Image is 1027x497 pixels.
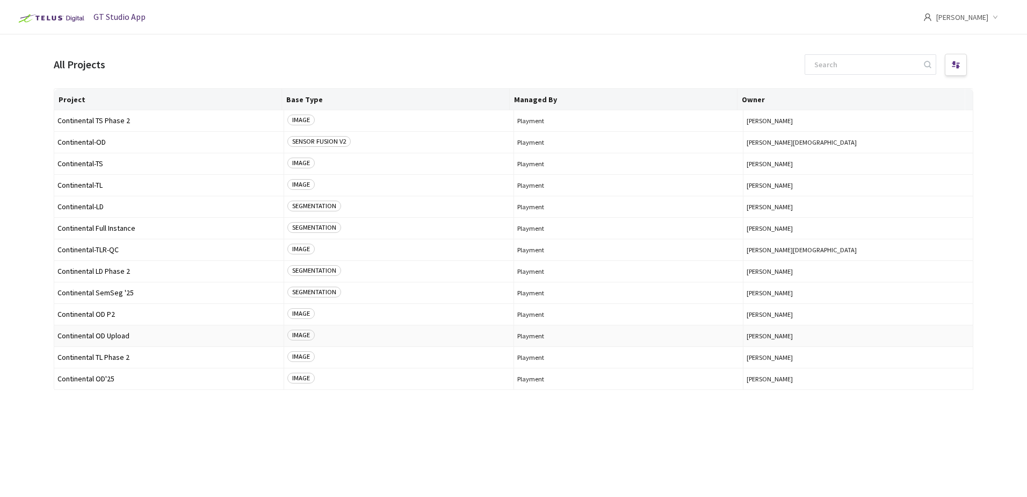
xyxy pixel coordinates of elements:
[287,201,341,211] span: SEGMENTATION
[747,289,970,297] button: [PERSON_NAME]
[747,117,970,125] button: [PERSON_NAME]
[510,89,737,110] th: Managed By
[57,289,280,297] span: Continental SemSeg '25
[993,15,998,20] span: down
[57,117,280,125] span: Continental TS Phase 2
[57,138,280,146] span: Continental-OD
[737,89,965,110] th: Owner
[13,10,88,27] img: Telus
[57,224,280,232] span: Continental Full Instance
[517,138,740,146] span: Playment
[517,117,740,125] span: Playment
[747,224,970,232] button: [PERSON_NAME]
[747,375,970,383] button: [PERSON_NAME]
[287,351,315,362] span: IMAGE
[287,244,315,254] span: IMAGE
[287,373,315,384] span: IMAGE
[517,289,740,297] span: Playment
[747,332,970,340] button: [PERSON_NAME]
[747,160,970,168] button: [PERSON_NAME]
[747,353,970,361] button: [PERSON_NAME]
[517,310,740,318] span: Playment
[57,310,280,318] span: Continental OD P2
[287,308,315,319] span: IMAGE
[747,138,970,146] button: [PERSON_NAME][DEMOGRAPHIC_DATA]
[747,246,970,254] button: [PERSON_NAME][DEMOGRAPHIC_DATA]
[517,332,740,340] span: Playment
[57,353,280,361] span: Continental TL Phase 2
[923,13,932,22] span: user
[517,267,740,275] span: Playment
[57,332,280,340] span: Continental OD Upload
[57,246,280,254] span: Continental-TLR-QC
[747,203,970,211] button: [PERSON_NAME]
[517,224,740,232] span: Playment
[57,160,280,168] span: Continental-TS
[93,11,146,22] span: GT Studio App
[808,55,922,74] input: Search
[287,179,315,190] span: IMAGE
[287,158,315,168] span: IMAGE
[287,115,315,125] span: IMAGE
[57,375,280,383] span: Continental OD'25
[747,310,970,318] button: [PERSON_NAME]
[57,203,280,211] span: Continental-LD
[54,57,105,73] div: All Projects
[517,203,740,211] span: Playment
[747,181,970,189] button: [PERSON_NAME]
[57,267,280,275] span: Continental LD Phase 2
[57,181,280,189] span: Continental-TL
[517,375,740,383] span: Playment
[747,267,970,275] button: [PERSON_NAME]
[287,287,341,297] span: SEGMENTATION
[517,181,740,189] span: Playment
[287,330,315,340] span: IMAGE
[517,160,740,168] span: Playment
[287,222,341,233] span: SEGMENTATION
[54,89,282,110] th: Project
[517,353,740,361] span: Playment
[517,246,740,254] span: Playment
[282,89,510,110] th: Base Type
[287,136,351,147] span: SENSOR FUSION V2
[287,265,341,276] span: SEGMENTATION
